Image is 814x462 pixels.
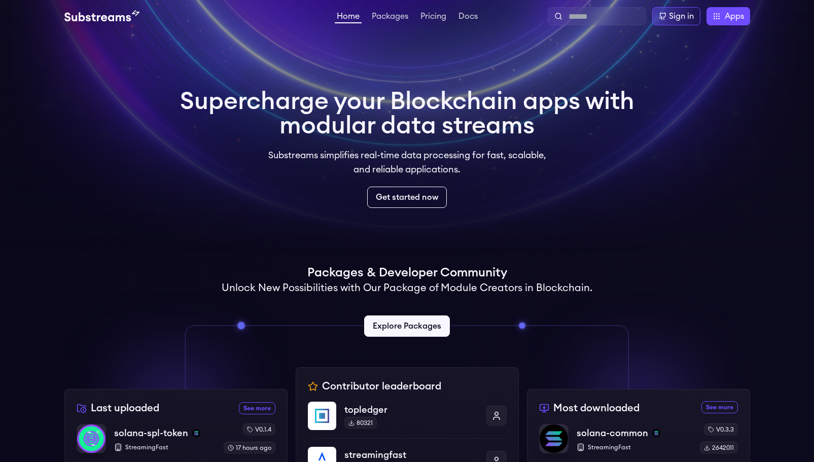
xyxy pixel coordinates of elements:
[669,10,694,22] div: Sign in
[367,187,447,208] a: Get started now
[344,403,478,417] p: topledger
[344,448,478,462] p: streamingfast
[192,429,200,437] img: solana
[77,424,105,453] img: solana-spl-token
[364,315,450,337] a: Explore Packages
[344,417,377,429] div: 80321
[224,442,275,454] div: 17 hours ago
[114,443,216,451] p: StreamingFast
[335,12,362,23] a: Home
[114,426,188,440] p: solana-spl-token
[540,424,568,453] img: solana-common
[180,89,634,138] h1: Supercharge your Blockchain apps with modular data streams
[704,423,738,436] div: v0.3.3
[308,402,507,438] a: topledgertopledger80321
[725,10,744,22] span: Apps
[222,281,592,295] h2: Unlock New Possibilities with Our Package of Module Creators in Blockchain.
[239,402,275,414] a: See more recently uploaded packages
[700,442,738,454] div: 2642011
[652,7,700,25] a: Sign in
[370,12,410,22] a: Packages
[652,429,660,437] img: solana
[701,401,738,413] a: See more most downloaded packages
[243,423,275,436] div: v0.1.4
[539,423,738,462] a: solana-commonsolana-commonsolanaStreamingFastv0.3.32642011
[577,443,692,451] p: StreamingFast
[77,423,275,462] a: solana-spl-tokensolana-spl-tokensolanaStreamingFastv0.1.417 hours ago
[456,12,480,22] a: Docs
[261,148,553,176] p: Substreams simplifies real-time data processing for fast, scalable, and reliable applications.
[418,12,448,22] a: Pricing
[64,10,139,22] img: Substream's logo
[307,265,507,281] h1: Packages & Developer Community
[577,426,648,440] p: solana-common
[308,402,336,430] img: topledger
